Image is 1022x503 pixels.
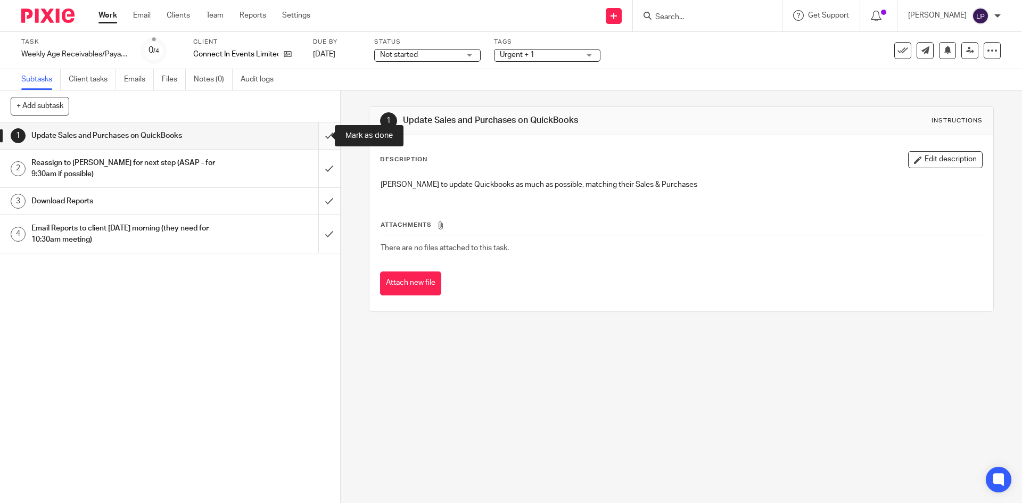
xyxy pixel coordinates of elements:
[149,44,159,56] div: 0
[932,117,983,125] div: Instructions
[241,69,282,90] a: Audit logs
[31,155,216,182] h1: Reassign to [PERSON_NAME] for next step (ASAP - for 9:30am if possible)
[313,51,335,58] span: [DATE]
[31,128,216,144] h1: Update Sales and Purchases on QuickBooks
[167,10,190,21] a: Clients
[313,38,361,46] label: Due by
[240,10,266,21] a: Reports
[381,244,509,252] span: There are no files attached to this task.
[381,222,432,228] span: Attachments
[21,49,128,60] div: Weekly Age Receivables/Payables Report
[153,48,159,54] small: /4
[908,151,983,168] button: Edit description
[194,69,233,90] a: Notes (0)
[654,13,750,22] input: Search
[380,112,397,129] div: 1
[193,38,300,46] label: Client
[21,38,128,46] label: Task
[380,51,418,59] span: Not started
[206,10,224,21] a: Team
[31,220,216,248] h1: Email Reports to client [DATE] morning (they need for 10:30am meeting)
[98,10,117,21] a: Work
[193,49,278,60] p: Connect In Events Limited
[380,155,427,164] p: Description
[403,115,704,126] h1: Update Sales and Purchases on QuickBooks
[124,69,154,90] a: Emails
[908,10,967,21] p: [PERSON_NAME]
[381,179,982,190] p: [PERSON_NAME] to update Quickbooks as much as possible, matching their Sales & Purchases
[11,128,26,143] div: 1
[500,51,534,59] span: Urgent + 1
[374,38,481,46] label: Status
[808,12,849,19] span: Get Support
[11,161,26,176] div: 2
[69,69,116,90] a: Client tasks
[21,9,75,23] img: Pixie
[11,194,26,209] div: 3
[282,10,310,21] a: Settings
[11,227,26,242] div: 4
[972,7,989,24] img: svg%3E
[162,69,186,90] a: Files
[494,38,600,46] label: Tags
[21,69,61,90] a: Subtasks
[133,10,151,21] a: Email
[31,193,216,209] h1: Download Reports
[11,97,69,115] button: + Add subtask
[380,271,441,295] button: Attach new file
